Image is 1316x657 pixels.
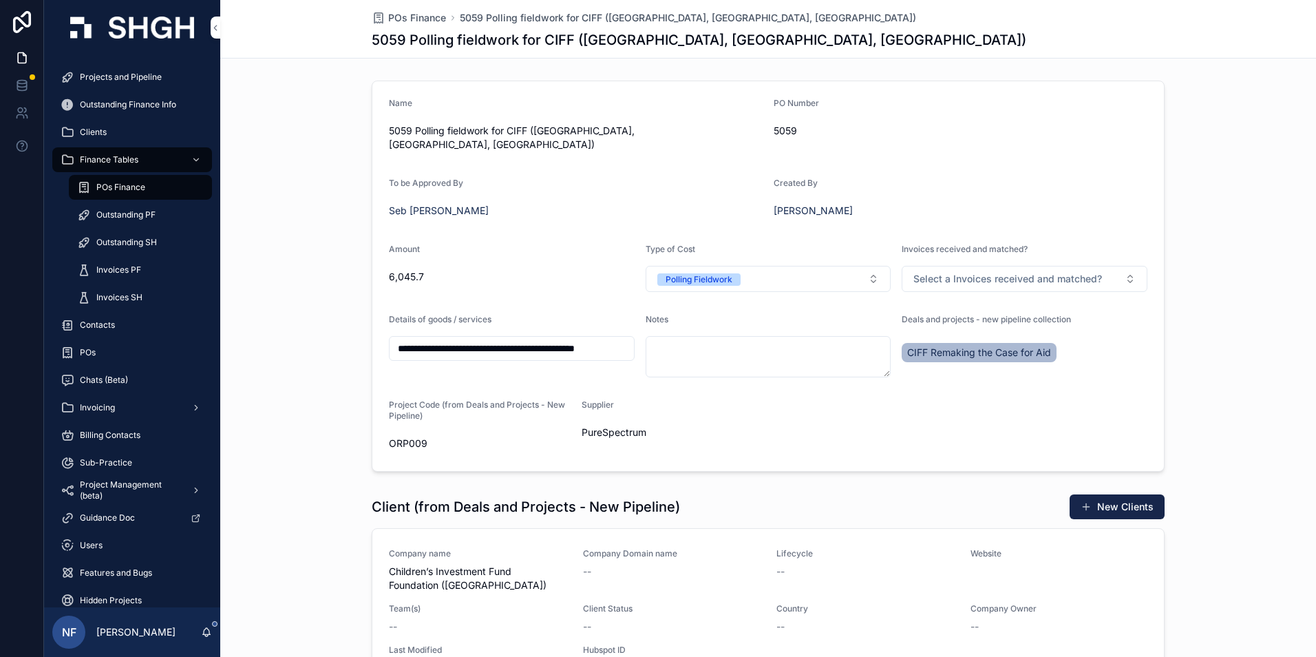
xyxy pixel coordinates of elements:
span: -- [776,620,785,634]
span: Hidden Projects [80,595,142,606]
span: Project Code (from Deals and Projects - New Pipeline) [389,399,565,421]
span: Supplier [582,399,614,410]
span: Invoicing [80,402,115,413]
span: Outstanding PF [96,209,156,220]
span: Website [970,548,1148,559]
span: -- [389,620,397,634]
img: App logo [70,17,194,39]
h1: 5059 Polling fieldwork for CIFF ([GEOGRAPHIC_DATA], [GEOGRAPHIC_DATA], [GEOGRAPHIC_DATA]) [372,30,1026,50]
span: PO Number [774,98,819,108]
a: Outstanding PF [69,202,212,227]
a: Seb [PERSON_NAME] [389,204,489,218]
span: Outstanding Finance Info [80,99,176,110]
span: Hubspot ID [583,645,761,656]
a: 5059 Polling fieldwork for CIFF ([GEOGRAPHIC_DATA], [GEOGRAPHIC_DATA], [GEOGRAPHIC_DATA]) [460,11,916,25]
span: POs Finance [388,11,446,25]
span: Sub-Practice [80,457,132,468]
span: Notes [646,314,668,324]
span: Projects and Pipeline [80,72,162,83]
a: Invoicing [52,395,212,420]
span: -- [970,620,979,634]
a: Features and Bugs [52,561,212,585]
span: Client Status [583,603,761,614]
div: Polling Fieldwork [666,273,732,286]
span: Chats (Beta) [80,375,128,386]
div: scrollable content [44,55,220,607]
button: New Clients [1070,494,1165,519]
a: Hidden Projects [52,588,212,613]
span: Amount [389,244,420,254]
button: Select Button [646,266,891,292]
span: 5059 Polling fieldwork for CIFF ([GEOGRAPHIC_DATA], [GEOGRAPHIC_DATA], [GEOGRAPHIC_DATA]) [389,124,763,152]
span: Lifecycle [776,548,954,559]
span: Team(s) [389,603,566,614]
span: Company Domain name [583,548,761,559]
span: Details of goods / services [389,314,491,324]
span: POs Finance [96,182,145,193]
span: PureSpectrum [582,426,646,439]
a: Clients [52,120,212,145]
span: Invoices PF [96,264,141,275]
span: Contacts [80,320,115,331]
a: Outstanding SH [69,230,212,255]
span: 5059 [774,124,1147,138]
span: Last Modified [389,645,566,656]
span: Deals and projects - new pipeline collection [902,314,1071,324]
a: Invoices SH [69,285,212,310]
a: Project Management (beta) [52,478,212,503]
a: Contacts [52,313,212,337]
a: CIFF Remaking the Case for Aid [902,343,1057,362]
span: Created By [774,178,818,188]
a: POs Finance [372,11,446,25]
a: POs Finance [69,175,212,200]
a: Outstanding Finance Info [52,92,212,117]
span: To be Approved By [389,178,463,188]
span: Clients [80,127,107,138]
span: Company name [389,548,566,559]
span: -- [583,565,591,578]
a: Finance Tables [52,147,212,172]
span: Outstanding SH [96,237,157,248]
h1: Client (from Deals and Projects - New Pipeline) [372,497,680,517]
span: Finance Tables [80,154,138,165]
span: Billing Contacts [80,430,140,441]
a: Projects and Pipeline [52,65,212,90]
a: Sub-Practice [52,450,212,475]
span: Invoices SH [96,292,142,303]
span: Features and Bugs [80,567,152,578]
a: Chats (Beta) [52,368,212,393]
a: [PERSON_NAME] [774,204,853,218]
a: Billing Contacts [52,423,212,448]
span: ORP009 [389,437,571,450]
span: NF [62,624,76,640]
span: Company Owner [970,603,1148,614]
a: POs [52,340,212,365]
p: [PERSON_NAME] [96,625,176,639]
button: Select Button [902,266,1147,292]
a: Guidance Doc [52,505,212,530]
span: Select a Invoices received and matched? [913,272,1102,286]
span: Guidance Doc [80,512,135,523]
span: CIFF Remaking the Case for Aid [907,346,1051,359]
span: -- [776,565,785,578]
span: Children’s Investment Fund Foundation ([GEOGRAPHIC_DATA]) [389,565,566,592]
span: 6,045.7 [389,270,635,284]
span: Project Management (beta) [80,479,180,501]
a: Invoices PF [69,258,212,282]
span: Users [80,540,103,551]
span: Name [389,98,412,108]
span: -- [583,620,591,634]
span: Type of Cost [646,244,695,254]
span: Invoices received and matched? [902,244,1028,254]
span: Country [776,603,954,614]
span: POs [80,347,96,358]
a: Users [52,533,212,558]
